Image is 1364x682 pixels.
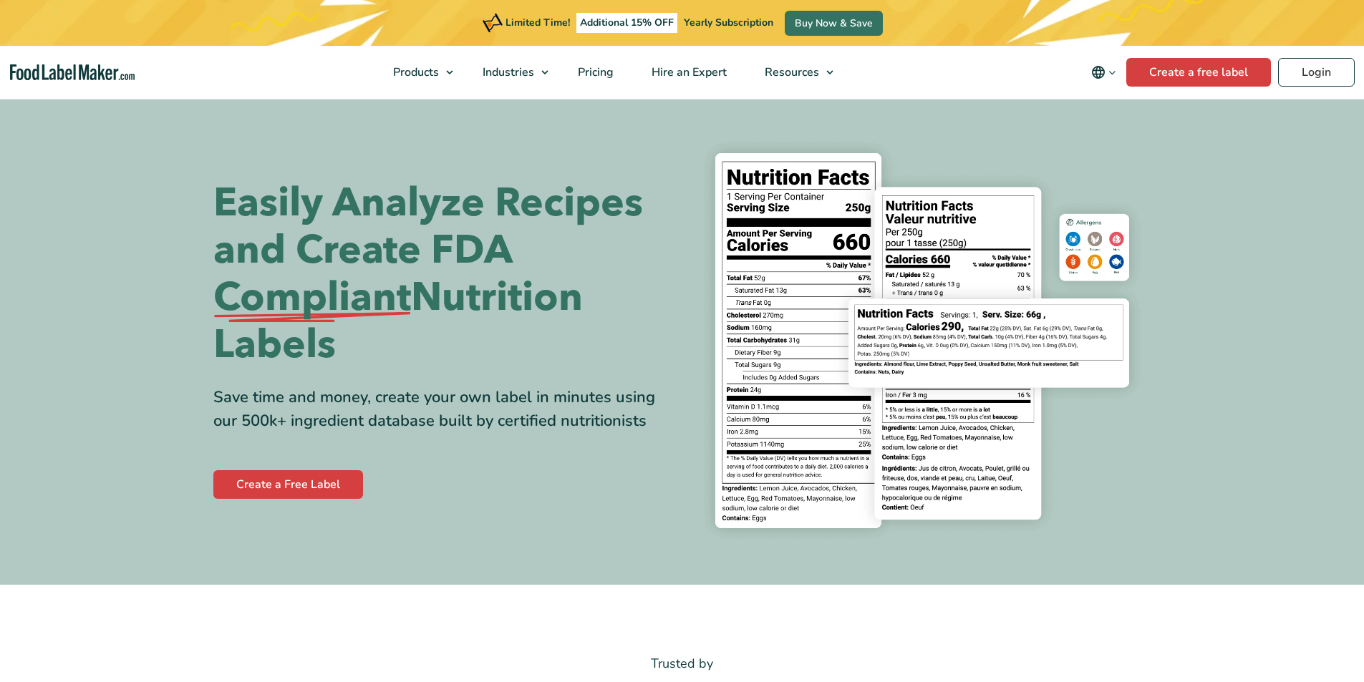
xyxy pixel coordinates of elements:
[389,64,440,80] span: Products
[213,180,672,369] h1: Easily Analyze Recipes and Create FDA Nutrition Labels
[213,653,1151,674] p: Trusted by
[464,46,556,99] a: Industries
[559,46,629,99] a: Pricing
[574,64,615,80] span: Pricing
[213,470,363,499] a: Create a Free Label
[213,386,672,433] div: Save time and money, create your own label in minutes using our 500k+ ingredient database built b...
[576,13,677,33] span: Additional 15% OFF
[760,64,821,80] span: Resources
[10,64,135,81] a: Food Label Maker homepage
[1278,58,1355,87] a: Login
[374,46,460,99] a: Products
[1081,58,1126,87] button: Change language
[1126,58,1271,87] a: Create a free label
[684,16,773,29] span: Yearly Subscription
[506,16,570,29] span: Limited Time!
[478,64,536,80] span: Industries
[746,46,841,99] a: Resources
[647,64,728,80] span: Hire an Expert
[633,46,743,99] a: Hire an Expert
[785,11,883,36] a: Buy Now & Save
[213,274,411,321] span: Compliant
